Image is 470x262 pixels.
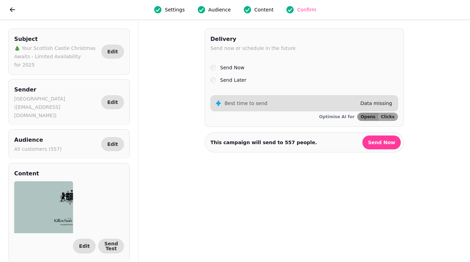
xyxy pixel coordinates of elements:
[362,136,401,149] button: Send Now
[101,137,124,151] button: Edit
[208,6,231,13] span: Audience
[79,244,90,248] span: Edit
[14,34,99,44] h2: Subject
[220,76,246,84] label: Send Later
[14,85,99,95] h2: Sender
[319,114,354,120] p: Optimise AI for
[14,135,62,145] h2: Audience
[220,63,244,72] label: Send Now
[210,44,296,52] p: Send now or schedule in the future
[225,100,268,107] p: Best time to send
[285,140,295,145] strong: 557
[101,95,124,109] button: Edit
[14,95,99,120] p: [GEOGRAPHIC_DATA] ([EMAIL_ADDRESS][DOMAIN_NAME])
[297,6,316,13] span: Confirm
[101,45,124,59] button: Edit
[254,6,274,13] span: Content
[107,49,118,54] span: Edit
[73,239,96,253] button: Edit
[378,113,398,121] button: Clicks
[358,113,378,121] button: Opens
[107,100,118,105] span: Edit
[14,44,99,69] p: 🎄 Your Scottish Castle Christmas Awaits - Limited Availability for 2025
[361,115,376,119] span: Opens
[104,241,118,251] span: Send Test
[14,169,39,178] h2: Content
[6,3,19,17] button: go back
[210,139,317,146] p: This campaign will send to people.
[381,115,395,119] span: Clicks
[98,239,124,253] button: Send Test
[360,100,392,107] p: Data missing
[165,6,184,13] span: Settings
[14,145,62,153] p: All customers (557)
[210,34,296,44] h2: Delivery
[368,140,395,145] span: Send Now
[107,142,118,147] span: Edit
